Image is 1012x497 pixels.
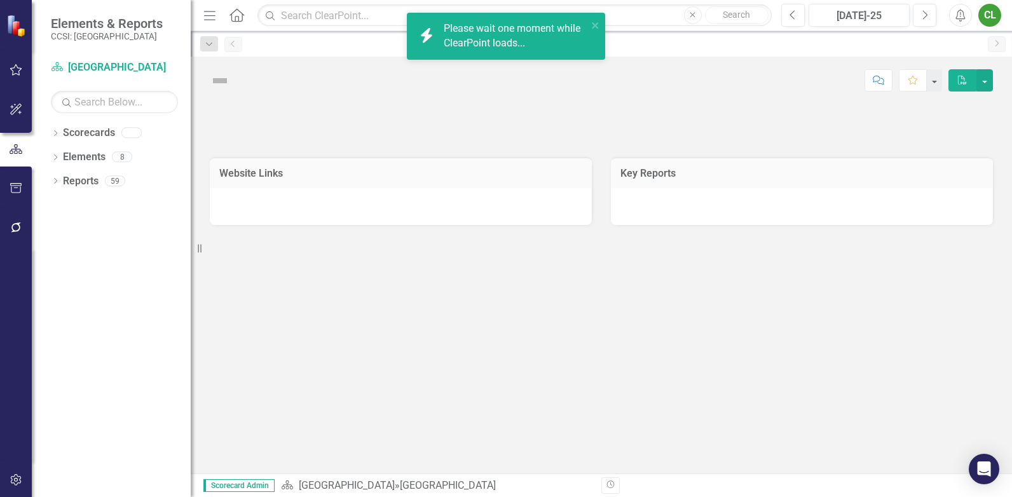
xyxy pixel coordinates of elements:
[299,479,395,491] a: [GEOGRAPHIC_DATA]
[978,4,1001,27] button: CL
[51,91,178,113] input: Search Below...
[219,168,582,179] h3: Website Links
[969,454,999,484] div: Open Intercom Messenger
[444,22,587,51] div: Please wait one moment while ClearPoint loads...
[210,71,230,91] img: Not Defined
[63,174,99,189] a: Reports
[620,168,983,179] h3: Key Reports
[112,152,132,163] div: 8
[257,4,772,27] input: Search ClearPoint...
[813,8,905,24] div: [DATE]-25
[105,175,125,186] div: 59
[51,16,163,31] span: Elements & Reports
[203,479,275,492] span: Scorecard Admin
[281,479,592,493] div: »
[51,31,163,41] small: CCSI: [GEOGRAPHIC_DATA]
[63,150,106,165] a: Elements
[51,60,178,75] a: [GEOGRAPHIC_DATA]
[6,15,29,37] img: ClearPoint Strategy
[591,18,600,32] button: close
[63,126,115,140] a: Scorecards
[400,479,496,491] div: [GEOGRAPHIC_DATA]
[809,4,910,27] button: [DATE]-25
[705,6,769,24] button: Search
[723,10,750,20] span: Search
